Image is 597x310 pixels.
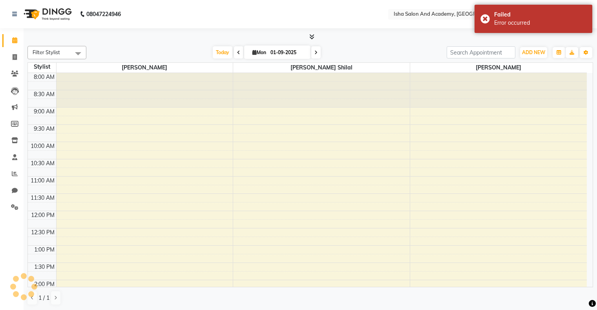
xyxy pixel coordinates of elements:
span: Mon [250,49,268,55]
span: 1 / 1 [38,294,49,302]
input: 2025-09-01 [268,47,307,58]
div: 2:00 PM [33,280,56,288]
span: Today [213,46,232,58]
div: 9:30 AM [32,125,56,133]
div: Stylist [28,63,56,71]
span: [PERSON_NAME] shilal [233,63,410,73]
span: Filter Stylist [33,49,60,55]
div: Error occurred [494,19,586,27]
span: [PERSON_NAME] [410,63,587,73]
b: 08047224946 [86,3,121,25]
div: 12:00 PM [29,211,56,219]
div: 11:00 AM [29,177,56,185]
div: 10:00 AM [29,142,56,150]
div: 8:00 AM [32,73,56,81]
input: Search Appointment [447,46,515,58]
div: Failed [494,11,586,19]
div: 1:30 PM [33,263,56,271]
span: [PERSON_NAME] [57,63,233,73]
div: 9:00 AM [32,108,56,116]
button: ADD NEW [520,47,547,58]
div: 8:30 AM [32,90,56,98]
img: logo [20,3,74,25]
div: 1:00 PM [33,246,56,254]
div: 10:30 AM [29,159,56,168]
div: 11:30 AM [29,194,56,202]
div: 12:30 PM [29,228,56,237]
span: ADD NEW [522,49,545,55]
